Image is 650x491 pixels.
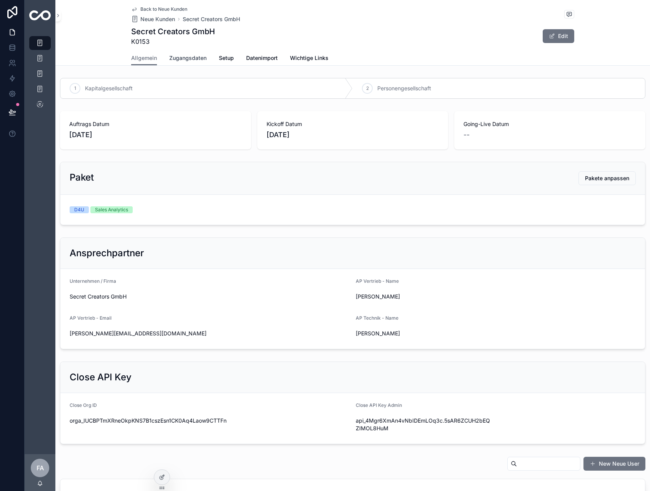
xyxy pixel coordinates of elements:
[356,293,493,300] span: [PERSON_NAME]
[377,85,431,92] span: Personengesellschaft
[219,51,234,66] a: Setup
[70,293,350,300] span: Secret Creators GmbH
[169,51,207,66] a: Zugangsdaten
[70,315,112,321] span: AP Vertrieb - Email
[131,51,157,66] a: Allgemein
[578,171,636,185] button: Pakete anpassen
[131,37,215,46] span: K0153
[70,330,350,337] span: [PERSON_NAME][EMAIL_ADDRESS][DOMAIN_NAME]
[356,278,399,284] span: AP Vertrieb - Name
[267,129,439,140] span: [DATE]
[463,120,636,128] span: Going-Live Datum
[356,402,402,408] span: Close API Key Admin
[95,206,128,213] div: Sales Analytics
[29,10,51,20] img: App-Logo
[356,330,493,337] span: [PERSON_NAME]
[463,129,470,140] span: --
[131,6,187,12] a: Back to Neue Kunden
[140,15,175,23] span: Neue Kunden
[70,417,350,425] span: orga_IUCBPTmXRneOkpKNS7B1cszEsn1CK0Aq4Laow9CTTFn
[70,278,116,284] span: Unternehmen / Firma
[70,371,132,383] h2: Close API Key
[69,120,242,128] span: Auftrags Datum
[85,85,133,92] span: Kapitalgesellschaft
[543,29,574,43] button: Edit
[74,85,76,91] span: 1
[70,402,97,408] span: Close Org ID
[140,6,187,12] span: Back to Neue Kunden
[74,206,84,213] div: D4U
[131,15,175,23] a: Neue Kunden
[183,15,240,23] a: Secret Creators GmbH
[290,51,328,66] a: Wichtige Links
[267,120,439,128] span: Kickoff Datum
[70,171,94,184] h2: Paket
[169,54,207,62] span: Zugangsdaten
[356,315,398,321] span: AP Technik - Name
[585,174,629,182] span: Pakete anpassen
[356,417,493,432] span: api_4Mgr6XmAn4vNbIDEmLOq3c.5sAR6ZCUH2bEQZIMOL8HuM
[70,247,144,259] h2: Ansprechpartner
[290,54,328,62] span: Wichtige Links
[131,54,157,62] span: Allgemein
[131,26,215,37] h1: Secret Creators GmbH
[37,463,44,473] span: FA
[219,54,234,62] span: Setup
[246,54,278,62] span: Datenimport
[69,129,242,140] span: [DATE]
[583,457,645,471] button: New Neue User
[366,85,369,91] span: 2
[25,31,55,121] div: scrollbarer Inhalt
[246,51,278,66] a: Datenimport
